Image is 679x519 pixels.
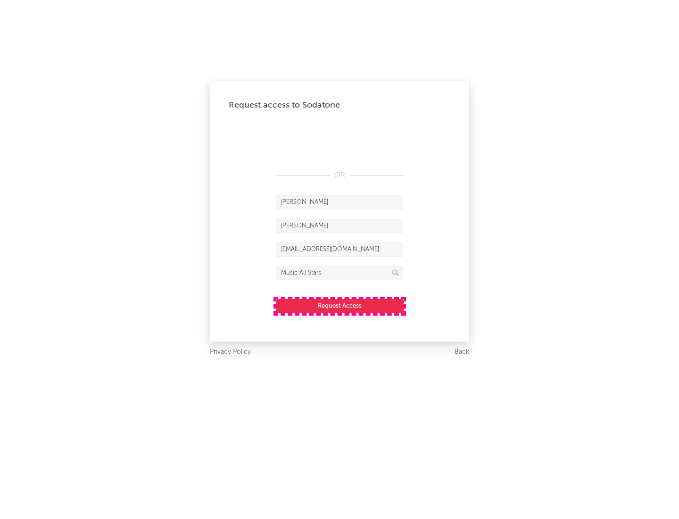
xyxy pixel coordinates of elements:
a: Privacy Policy [210,346,251,358]
input: Last Name [276,219,403,233]
input: Email [276,243,403,257]
button: Request Access [276,299,404,313]
input: Division [276,266,403,280]
div: OR [276,170,403,181]
a: Back [455,346,469,358]
div: Request access to Sodatone [229,100,450,111]
input: First Name [276,195,403,209]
